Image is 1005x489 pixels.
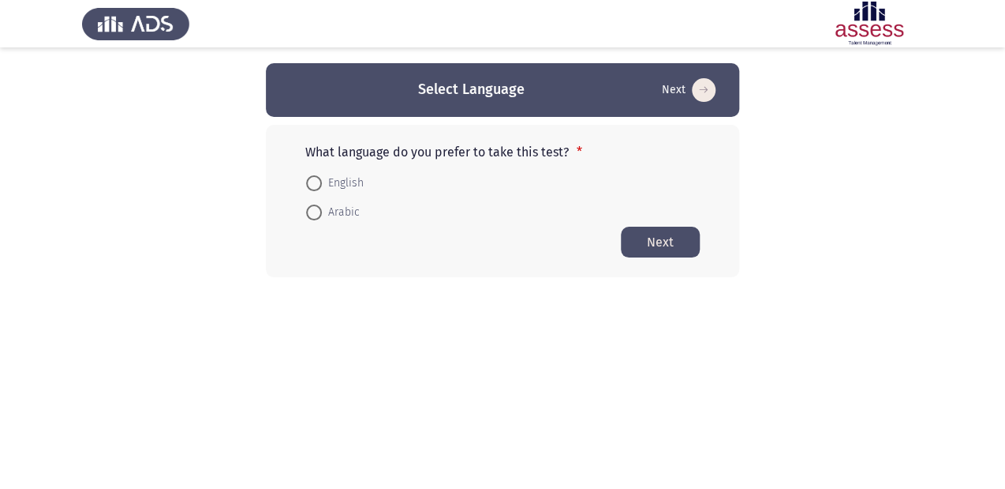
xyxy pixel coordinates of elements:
button: Start assessment [621,227,700,258]
h3: Select Language [418,80,525,100]
span: Arabic [322,203,360,222]
span: English [322,174,364,193]
img: Assess Talent Management logo [82,2,189,46]
p: What language do you prefer to take this test? [305,145,700,160]
button: Start assessment [657,77,720,103]
img: Assessment logo of OCM R1 ASSESS [816,2,923,46]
